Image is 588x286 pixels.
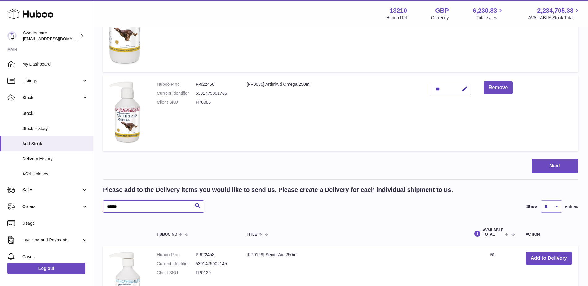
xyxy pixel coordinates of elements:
dt: Huboo P no [157,81,196,87]
a: 2,234,705.33 AVAILABLE Stock Total [528,6,581,21]
div: Swedencare [23,30,79,42]
dd: P-922450 [196,81,234,87]
span: Title [247,232,257,236]
span: Huboo no [157,232,177,236]
dt: Client SKU [157,270,196,276]
dt: Client SKU [157,99,196,105]
span: Stock [22,95,82,101]
span: Usage [22,220,88,226]
strong: 13210 [390,6,407,15]
img: gemma.horsfield@swedencare.co.uk [7,31,17,41]
label: Show [526,204,538,210]
button: Next [532,159,578,173]
dd: P-922458 [196,252,234,258]
span: 6,230.83 [473,6,497,15]
button: Add to Delivery [526,252,572,265]
img: [FP0085] ArthriAid Omega 250ml [109,81,140,143]
strong: GBP [435,6,449,15]
span: Orders [22,204,82,210]
span: Delivery History [22,156,88,162]
button: Remove [484,81,513,94]
span: 2,234,705.33 [537,6,573,15]
a: Log out [7,263,85,274]
span: Total sales [476,15,504,21]
span: entries [565,204,578,210]
span: Invoicing and Payments [22,237,82,243]
h2: Please add to the Delivery items you would like to send us. Please create a Delivery for each ind... [103,186,453,194]
span: [EMAIL_ADDRESS][DOMAIN_NAME] [23,36,91,41]
dt: Huboo P no [157,252,196,258]
dd: FP0085 [196,99,234,105]
span: Sales [22,187,82,193]
span: My Dashboard [22,61,88,67]
dd: FP0129 [196,270,234,276]
span: Add Stock [22,141,88,147]
span: AVAILABLE Total [483,228,503,236]
a: 6,230.83 Total sales [473,6,504,21]
dd: 5391475001766 [196,90,234,96]
dd: 5391475002145 [196,261,234,267]
span: ASN Uploads [22,171,88,177]
span: Stock History [22,126,88,132]
dt: Current identifier [157,261,196,267]
td: [FP0085] ArthriAid Omega 250ml [241,75,425,151]
span: AVAILABLE Stock Total [528,15,581,21]
div: Action [526,232,572,236]
div: Currency [431,15,449,21]
span: Stock [22,110,88,116]
dt: Current identifier [157,90,196,96]
span: Cases [22,254,88,260]
span: Listings [22,78,82,84]
div: Huboo Ref [386,15,407,21]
